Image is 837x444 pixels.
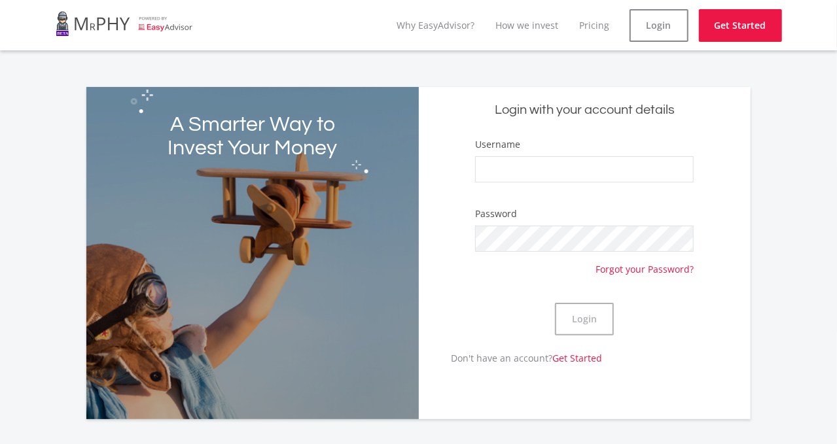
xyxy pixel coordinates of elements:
[553,352,603,364] a: Get Started
[475,207,517,220] label: Password
[596,252,694,276] a: Forgot your Password?
[580,19,610,31] a: Pricing
[630,9,688,42] a: Login
[429,101,741,119] h5: Login with your account details
[152,113,352,160] h2: A Smarter Way to Invest Your Money
[555,303,614,335] button: Login
[397,19,475,31] a: Why EasyAdvisor?
[496,19,559,31] a: How we invest
[475,138,520,151] label: Username
[419,351,603,365] p: Don't have an account?
[699,9,782,42] a: Get Started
